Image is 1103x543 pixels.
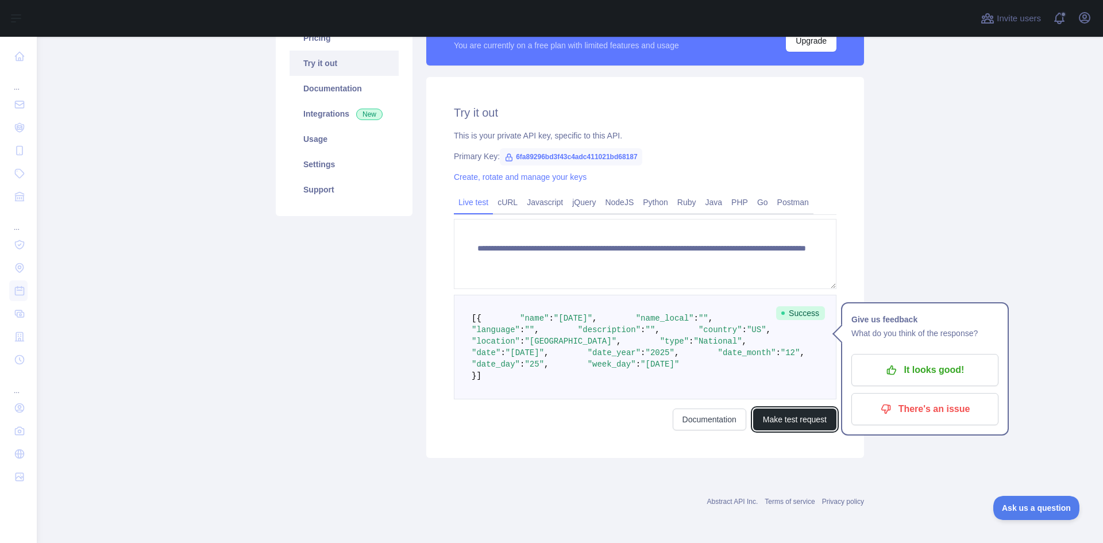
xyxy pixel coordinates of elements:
span: "US" [747,325,766,334]
button: It looks good! [851,354,998,386]
span: , [708,314,713,323]
span: ] [476,371,481,380]
span: , [544,348,549,357]
button: Make test request [753,409,836,430]
span: "language" [472,325,520,334]
span: "date_month" [718,348,776,357]
button: Invite users [978,9,1043,28]
a: PHP [727,193,753,211]
button: Upgrade [786,30,836,52]
a: jQuery [568,193,600,211]
a: Abstract API Inc. [707,498,758,506]
span: , [766,325,771,334]
div: You are currently on a free plan with limited features and usage [454,40,679,51]
span: , [800,348,804,357]
span: : [742,325,747,334]
span: "" [524,325,534,334]
a: Postman [773,193,813,211]
span: "type" [660,337,689,346]
span: "12" [781,348,800,357]
iframe: Toggle Customer Support [993,496,1080,520]
div: ... [9,209,28,232]
span: "" [699,314,708,323]
span: "name_local" [636,314,694,323]
span: : [641,348,645,357]
a: Pricing [290,25,399,51]
span: , [616,337,621,346]
span: Success [776,306,825,320]
a: Documentation [290,76,399,101]
span: [ [472,314,476,323]
span: "[DATE]" [506,348,544,357]
a: Go [753,193,773,211]
span: , [674,348,679,357]
span: : [636,360,641,369]
span: "location" [472,337,520,346]
a: Create, rotate and manage your keys [454,172,587,182]
a: Settings [290,152,399,177]
span: : [641,325,645,334]
span: "date_year" [588,348,641,357]
a: Java [701,193,727,211]
span: "country" [699,325,742,334]
a: Live test [454,193,493,211]
p: It looks good! [860,360,990,380]
span: : [500,348,505,357]
a: Try it out [290,51,399,76]
span: "25" [524,360,544,369]
h1: Give us feedback [851,313,998,326]
span: "National" [694,337,742,346]
a: Terms of service [765,498,815,506]
div: This is your private API key, specific to this API. [454,130,836,141]
span: "" [645,325,655,334]
a: Support [290,177,399,202]
a: Integrations New [290,101,399,126]
span: : [549,314,553,323]
span: "description" [578,325,641,334]
a: Privacy policy [822,498,864,506]
span: , [592,314,597,323]
span: : [689,337,693,346]
a: Python [638,193,673,211]
div: ... [9,372,28,395]
a: Documentation [673,409,746,430]
a: Usage [290,126,399,152]
span: , [655,325,660,334]
a: NodeJS [600,193,638,211]
span: "2025" [646,348,674,357]
span: : [520,360,524,369]
span: , [544,360,549,369]
span: : [694,314,699,323]
button: There's an issue [851,393,998,425]
p: There's an issue [860,399,990,419]
span: "date" [472,348,500,357]
span: 6fa89296bd3f43c4adc411021bd68187 [500,148,642,165]
div: Primary Key: [454,151,836,162]
span: , [534,325,539,334]
span: { [476,314,481,323]
span: : [776,348,780,357]
a: Ruby [673,193,701,211]
span: New [356,109,383,120]
span: "[DATE]" [641,360,679,369]
span: Invite users [997,12,1041,25]
a: cURL [493,193,522,211]
span: "[DATE]" [554,314,592,323]
span: "week_day" [588,360,636,369]
p: What do you think of the response? [851,326,998,340]
a: Javascript [522,193,568,211]
span: : [520,337,524,346]
span: : [520,325,524,334]
span: "[GEOGRAPHIC_DATA]" [524,337,616,346]
div: ... [9,69,28,92]
span: "name" [520,314,549,323]
h2: Try it out [454,105,836,121]
span: "date_day" [472,360,520,369]
span: } [472,371,476,380]
span: , [742,337,747,346]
